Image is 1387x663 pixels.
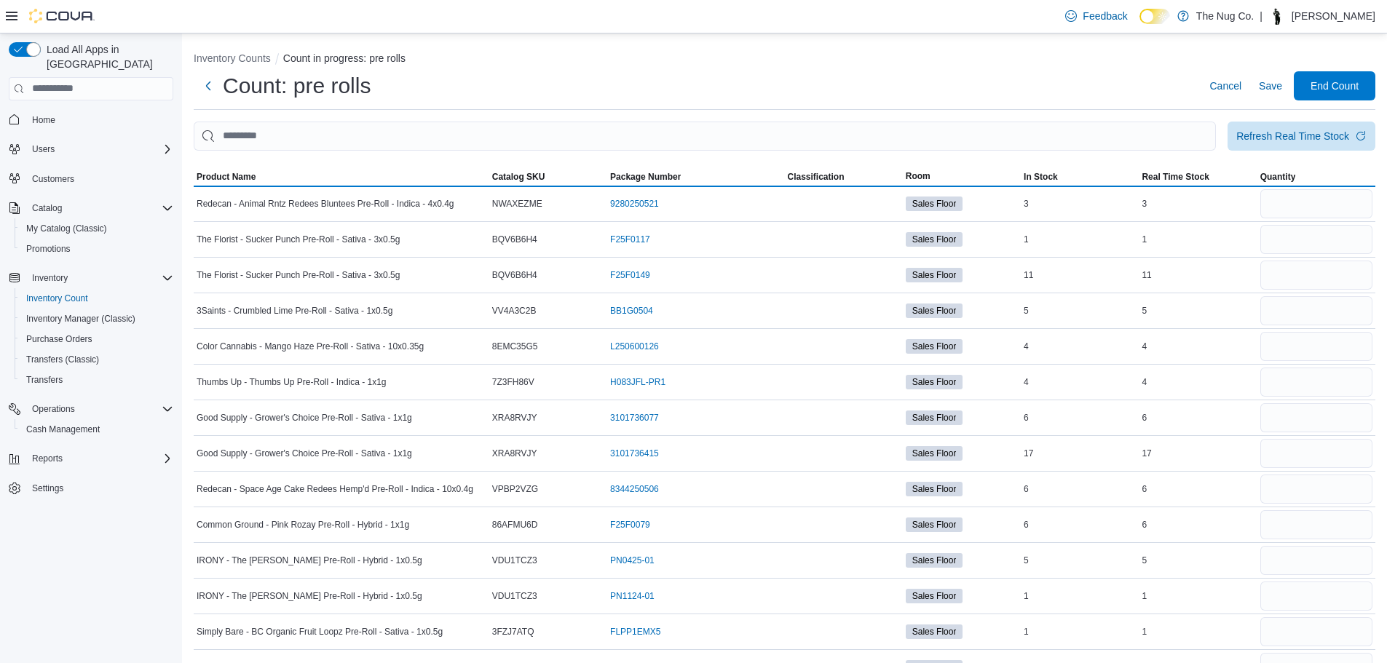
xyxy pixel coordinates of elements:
[197,448,412,459] span: Good Supply - Grower's Choice Pre-Roll - Sativa - 1x1g
[492,171,545,183] span: Catalog SKU
[906,303,963,318] span: Sales Floor
[610,590,655,602] a: PN1124-01
[610,519,650,531] a: F25F0079
[32,202,62,214] span: Catalog
[492,519,538,531] span: 86AFMU6D
[492,448,537,459] span: XRA8RVJY
[20,310,173,327] span: Inventory Manager (Classic)
[1253,71,1288,100] button: Save
[26,450,68,467] button: Reports
[194,122,1216,151] input: This is a search bar. After typing your query, hit enter to filter the results lower in the page.
[1021,168,1139,186] button: In Stock
[1139,552,1257,569] div: 5
[1260,7,1262,25] p: |
[26,480,69,497] a: Settings
[787,171,844,183] span: Classification
[26,424,100,435] span: Cash Management
[912,340,957,353] span: Sales Floor
[610,171,681,183] span: Package Number
[15,309,179,329] button: Inventory Manager (Classic)
[492,590,537,602] span: VDU1TCZ3
[1083,9,1127,23] span: Feedback
[906,196,963,211] span: Sales Floor
[26,269,173,287] span: Inventory
[15,239,179,259] button: Promotions
[32,453,63,464] span: Reports
[20,290,173,307] span: Inventory Count
[26,111,61,129] a: Home
[912,518,957,531] span: Sales Floor
[20,351,173,368] span: Transfers (Classic)
[1021,480,1139,498] div: 6
[912,304,957,317] span: Sales Floor
[492,234,537,245] span: BQV6B6H4
[912,197,957,210] span: Sales Floor
[1294,71,1375,100] button: End Count
[1139,168,1257,186] button: Real Time Stock
[906,482,963,496] span: Sales Floor
[906,268,963,282] span: Sales Floor
[15,288,179,309] button: Inventory Count
[906,375,963,389] span: Sales Floor
[3,399,179,419] button: Operations
[1139,231,1257,248] div: 1
[906,232,963,247] span: Sales Floor
[492,305,537,317] span: VV4A3C2B
[194,71,223,100] button: Next
[1021,338,1139,355] div: 4
[1139,623,1257,640] div: 1
[26,199,68,217] button: Catalog
[20,220,173,237] span: My Catalog (Classic)
[1021,409,1139,426] div: 6
[20,421,173,438] span: Cash Management
[912,411,957,424] span: Sales Floor
[906,410,963,425] span: Sales Floor
[20,371,173,389] span: Transfers
[610,269,650,281] a: F25F0149
[610,376,665,388] a: H083JFL-PR1
[1139,302,1257,319] div: 5
[20,240,173,258] span: Promotions
[1139,9,1170,24] input: Dark Mode
[197,483,473,495] span: Redecan - Space Age Cake Redees Hemp'd Pre-Roll - Indica - 10x0.4g
[223,71,371,100] h1: Count: pre rolls
[26,140,173,158] span: Users
[26,269,74,287] button: Inventory
[1021,266,1139,284] div: 11
[32,403,75,415] span: Operations
[492,555,537,566] span: VDU1TCZ3
[1236,129,1349,143] div: Refresh Real Time Stock
[1259,79,1282,93] span: Save
[1021,231,1139,248] div: 1
[197,519,409,531] span: Common Ground - Pink Rozay Pre-Roll - Hybrid - 1x1g
[20,240,76,258] a: Promotions
[1021,445,1139,462] div: 17
[197,305,392,317] span: 3Saints - Crumbled Lime Pre-Roll - Sativa - 1x0.5g
[1139,480,1257,498] div: 6
[1228,122,1375,151] button: Refresh Real Time Stock
[32,483,63,494] span: Settings
[26,354,99,365] span: Transfers (Classic)
[26,313,135,325] span: Inventory Manager (Classic)
[906,339,963,354] span: Sales Floor
[492,376,534,388] span: 7Z3FH86V
[1021,516,1139,533] div: 6
[197,555,422,566] span: IRONY - The [PERSON_NAME] Pre-Roll - Hybrid - 1x0.5g
[15,370,179,390] button: Transfers
[1139,24,1140,25] span: Dark Mode
[1139,266,1257,284] div: 11
[194,52,271,64] button: Inventory Counts
[197,198,454,210] span: Redecan - Animal Rntz Redees Bluntees Pre-Roll - Indica - 4x0.4g
[26,450,173,467] span: Reports
[20,330,98,348] a: Purchase Orders
[3,139,179,159] button: Users
[197,626,443,638] span: Simply Bare - BC Organic Fruit Loopz Pre-Roll - Sativa - 1x0.5g
[1139,409,1257,426] div: 6
[1021,195,1139,213] div: 3
[1021,302,1139,319] div: 5
[912,589,957,603] span: Sales Floor
[1257,168,1375,186] button: Quantity
[194,168,489,186] button: Product Name
[3,168,179,189] button: Customers
[610,626,660,638] a: FLPP1EMX5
